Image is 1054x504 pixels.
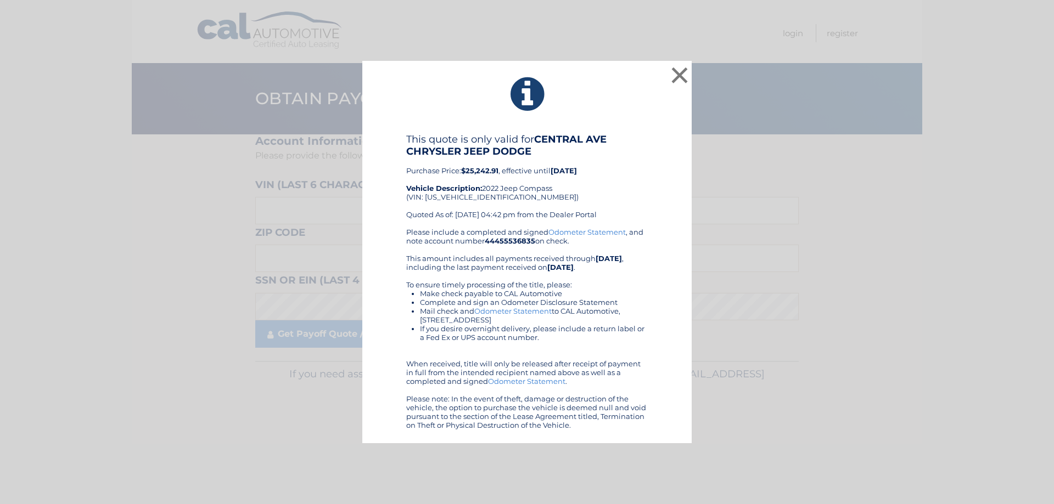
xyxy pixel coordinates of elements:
strong: Vehicle Description: [406,184,482,192]
div: Purchase Price: , effective until 2022 Jeep Compass (VIN: [US_VEHICLE_IDENTIFICATION_NUMBER]) Quo... [406,133,648,228]
li: Complete and sign an Odometer Disclosure Statement [420,298,648,307]
b: CENTRAL AVE CHRYSLER JEEP DODGE [406,133,607,157]
b: 44455536835 [485,236,535,245]
li: Make check payable to CAL Automotive [420,289,648,298]
b: [DATE] [596,254,622,263]
li: Mail check and to CAL Automotive, [STREET_ADDRESS] [420,307,648,324]
button: × [669,64,691,86]
b: $25,242.91 [461,166,498,175]
b: [DATE] [551,166,577,175]
h4: This quote is only valid for [406,133,648,157]
div: Please include a completed and signed , and note account number on check. This amount includes al... [406,228,648,429]
li: If you desire overnight delivery, please include a return label or a Fed Ex or UPS account number. [420,324,648,342]
a: Odometer Statement [488,377,565,386]
b: [DATE] [547,263,574,271]
a: Odometer Statement [548,228,626,236]
a: Odometer Statement [474,307,552,315]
